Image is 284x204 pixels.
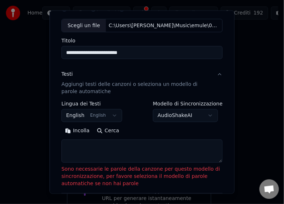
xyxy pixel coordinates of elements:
[61,81,211,95] p: Aggiungi testi delle canzoni o seleziona un modello di parole automatiche
[93,125,123,137] button: Cerca
[61,71,73,78] div: Testi
[70,6,85,11] label: Audio
[128,6,138,11] label: URL
[61,65,223,101] button: TestiAggiungi testi delle canzoni o seleziona un modello di parole automatiche
[61,166,223,187] p: Sono necessarie le parole della canzone per questo modello di sincronizzazione, per favore selezi...
[61,125,93,137] button: Incolla
[61,38,223,43] label: Titolo
[61,101,122,106] label: Lingua dei Testi
[153,101,223,106] label: Modello di Sincronizzazione
[99,6,113,11] label: Video
[61,101,223,193] div: TestiAggiungi testi delle canzoni o seleziona un modello di parole automatiche
[62,19,106,32] div: Scegli un file
[106,22,222,29] div: C:\Users\[PERSON_NAME]\Music\emule\01. [PERSON_NAME].[MEDICAL_DATA]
